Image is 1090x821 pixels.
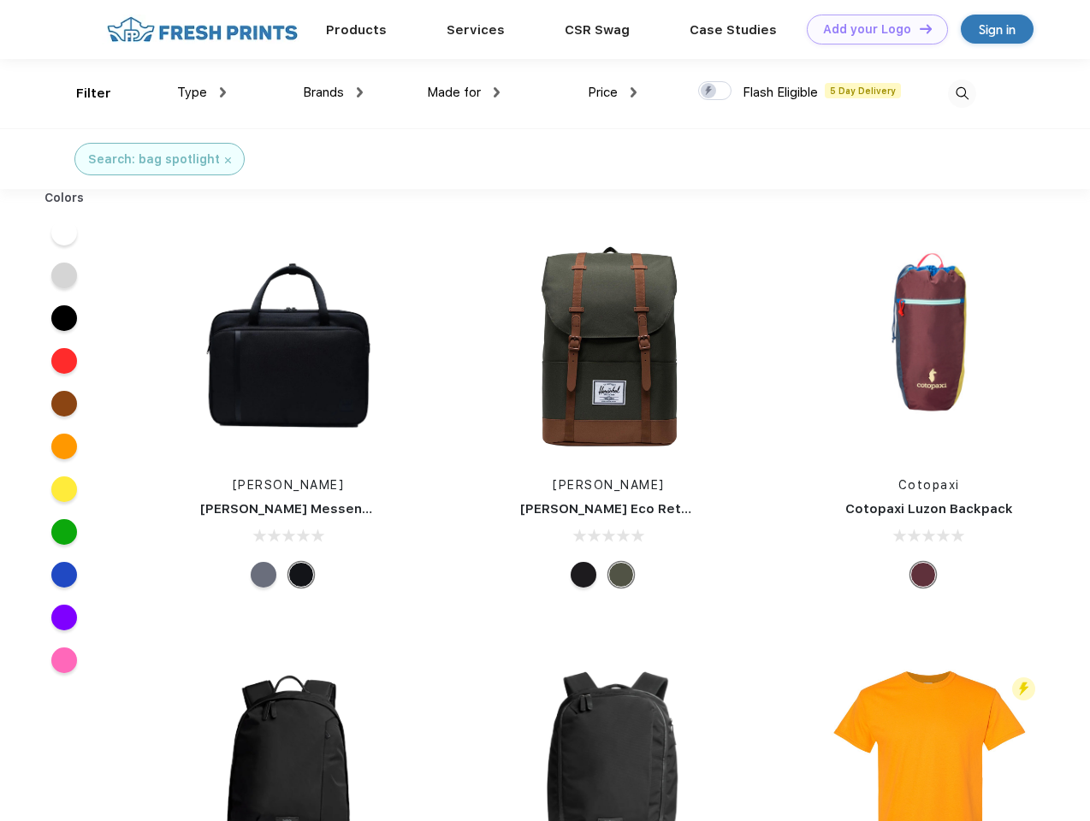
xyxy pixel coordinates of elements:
img: fo%20logo%202.webp [102,15,303,44]
a: [PERSON_NAME] [553,478,665,492]
div: Raven Crosshatch [251,562,276,588]
div: Search: bag spotlight [88,151,220,168]
img: func=resize&h=266 [495,232,722,459]
div: Add your Logo [823,22,911,37]
div: Filter [76,84,111,103]
span: Type [177,85,207,100]
img: dropdown.png [357,87,363,97]
div: Surprise [910,562,936,588]
span: Price [588,85,618,100]
img: desktop_search.svg [948,80,976,108]
a: Sign in [961,15,1034,44]
div: Colors [32,189,98,207]
div: Black [571,562,596,588]
img: dropdown.png [220,87,226,97]
img: filter_cancel.svg [225,157,231,163]
img: dropdown.png [494,87,500,97]
div: Black [288,562,314,588]
a: Cotopaxi Luzon Backpack [845,501,1013,517]
span: Flash Eligible [743,85,818,100]
div: Sign in [979,20,1016,39]
a: [PERSON_NAME] Eco Retreat 15" Computer Backpack [520,501,870,517]
img: func=resize&h=266 [175,232,402,459]
span: Brands [303,85,344,100]
a: Cotopaxi [898,478,960,492]
img: func=resize&h=266 [815,232,1043,459]
span: 5 Day Delivery [825,83,901,98]
img: flash_active_toggle.svg [1012,677,1035,700]
a: [PERSON_NAME] Messenger [200,501,385,517]
img: dropdown.png [631,87,637,97]
img: DT [920,24,932,33]
a: Products [326,22,387,38]
a: [PERSON_NAME] [233,478,345,492]
div: Forest [608,562,634,588]
span: Made for [427,85,481,100]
